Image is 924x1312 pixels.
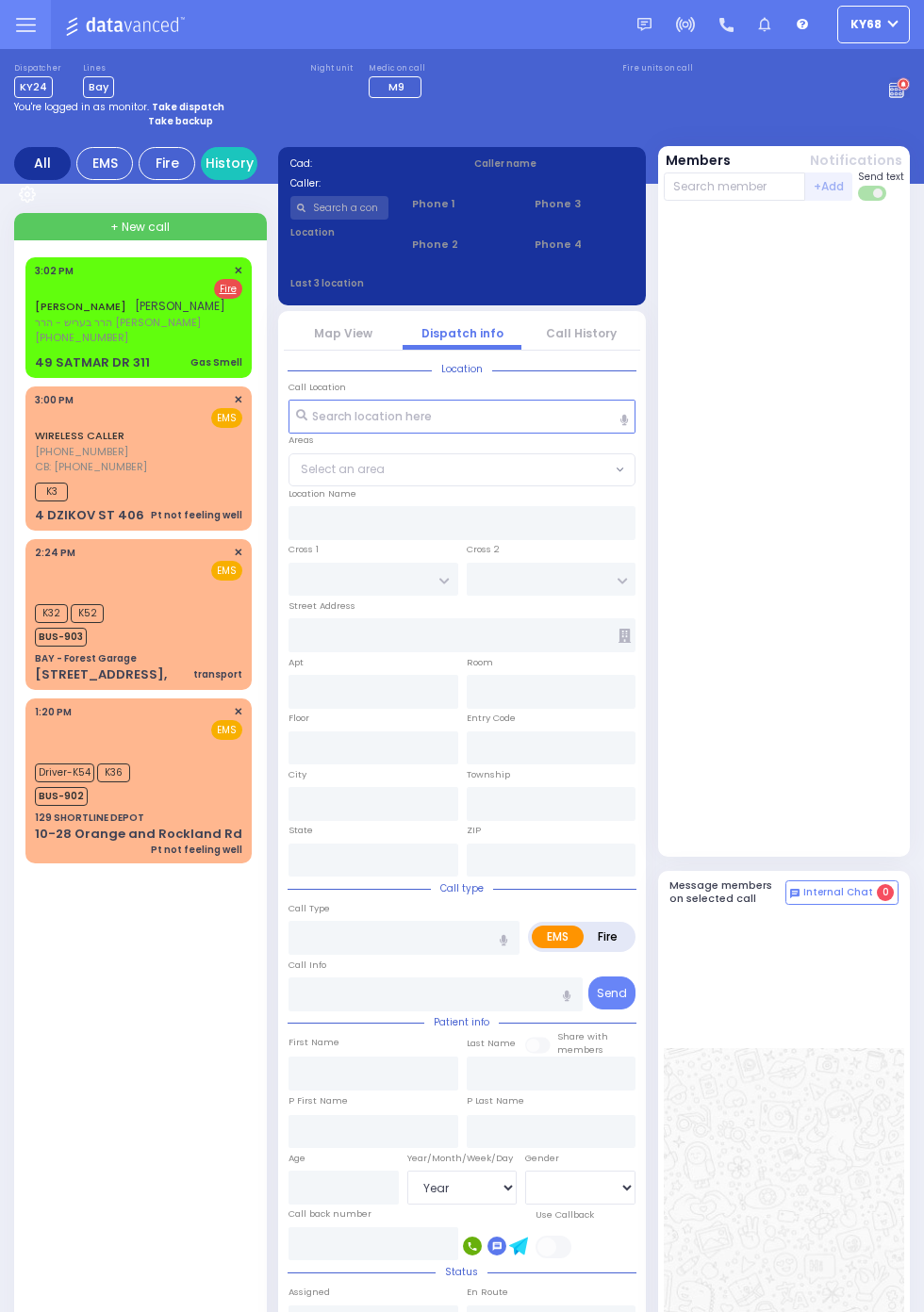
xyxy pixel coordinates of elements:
a: Call History [546,325,617,341]
span: KY24 [14,76,53,98]
span: Select an area [301,461,385,478]
h5: Message members on selected call [669,879,786,904]
label: First Name [289,1036,339,1049]
span: You're logged in as monitor. [14,100,149,114]
span: CB: [PHONE_NUMBER] [35,459,147,474]
button: Send [588,976,635,1009]
label: Lines [83,63,114,74]
a: Map View [314,325,372,341]
span: 1:20 PM [35,705,72,719]
span: EMS [211,720,242,740]
label: Call Info [289,959,326,972]
label: Room [467,656,493,669]
label: Caller name [474,156,635,171]
span: [PHONE_NUMBER] [35,444,128,459]
label: Night unit [310,63,353,74]
label: Floor [289,712,309,725]
label: Location Name [289,487,356,500]
label: P Last Name [467,1094,524,1107]
label: EMS [532,926,584,948]
span: הרר בעריש - הרר [PERSON_NAME] [35,315,225,331]
img: Logo [65,13,190,37]
strong: Take dispatch [152,100,224,114]
input: Search a contact [290,196,389,220]
label: Last Name [467,1037,516,1050]
a: WIRELESS CALLER [35,428,124,443]
button: ky68 [837,6,910,43]
span: members [557,1043,603,1056]
div: 129 SHORTLINE DEPOT [35,811,144,825]
img: comment-alt.png [790,889,800,898]
label: Medic on call [369,63,427,74]
label: Fire units on call [622,63,693,74]
span: Phone 2 [412,237,511,253]
label: City [289,768,306,781]
span: Phone 1 [412,196,511,212]
label: State [289,824,313,837]
div: 4 DZIKOV ST 406 [35,506,144,525]
label: Use Callback [536,1208,594,1222]
div: Fire [139,147,195,180]
span: Status [436,1265,487,1279]
span: 3:00 PM [35,393,74,407]
strong: Take backup [148,114,213,128]
span: + New call [110,219,170,236]
label: Entry Code [467,712,516,725]
label: Call Type [289,902,330,915]
label: Call Location [289,381,346,394]
label: Gender [525,1152,559,1165]
input: Search member [664,172,806,201]
span: ✕ [234,704,242,720]
span: Phone 4 [535,237,634,253]
span: K32 [35,604,68,623]
div: EMS [76,147,133,180]
span: Phone 3 [535,196,634,212]
span: Send text [858,170,904,184]
span: BUS-902 [35,787,88,806]
button: Internal Chat 0 [785,880,899,905]
a: [PERSON_NAME] [35,299,126,314]
span: K3 [35,483,68,501]
div: transport [193,667,242,681]
img: message.svg [637,18,652,32]
span: Call type [431,881,493,895]
div: Year/Month/Week/Day [407,1152,518,1165]
a: Dispatch info [421,325,503,341]
span: Other building occupants [619,629,631,643]
label: Street Address [289,599,355,613]
label: Caller: [290,176,451,190]
span: Driver-K54 [35,763,94,782]
label: Cad: [290,156,451,171]
label: Turn off text [858,184,888,203]
span: ✕ [234,392,242,408]
label: Apt [289,656,304,669]
span: 0 [877,884,894,901]
span: [PERSON_NAME] [135,298,225,314]
u: Fire [220,282,237,296]
span: K36 [97,763,130,782]
label: Cross 1 [289,543,319,556]
span: K52 [71,604,104,623]
label: Age [289,1152,305,1165]
a: History [201,147,257,180]
span: Internal Chat [803,886,873,899]
span: Location [432,362,492,376]
span: Patient info [424,1015,499,1029]
div: Pt not feeling well [151,508,242,522]
span: ✕ [234,545,242,561]
span: 2:24 PM [35,546,75,560]
div: [STREET_ADDRESS], [35,665,167,684]
label: Assigned [289,1286,330,1299]
input: Search location here [289,400,635,434]
label: Location [290,225,389,239]
small: Share with [557,1030,608,1042]
div: 10-28 Orange and Rockland Rd [35,825,242,844]
span: BUS-903 [35,628,87,647]
label: Areas [289,434,314,447]
span: EMS [211,408,242,428]
span: EMS [211,561,242,581]
label: Call back number [289,1207,371,1221]
div: 49 SATMAR DR 311 [35,353,150,372]
label: Last 3 location [290,276,463,290]
button: Notifications [810,151,902,171]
